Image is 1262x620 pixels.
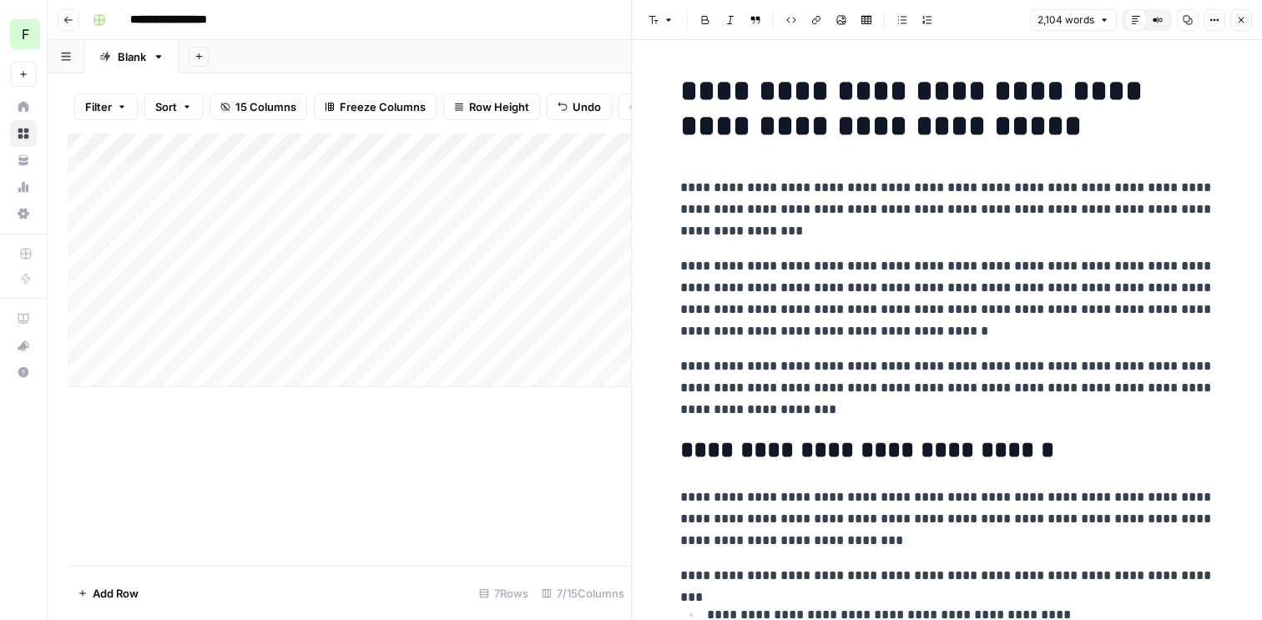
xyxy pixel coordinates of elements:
[209,93,307,120] button: 15 Columns
[74,93,138,120] button: Filter
[144,93,203,120] button: Sort
[10,120,37,147] a: Browse
[10,147,37,174] a: Your Data
[118,48,146,65] div: Blank
[1037,13,1094,28] span: 2,104 words
[68,580,149,607] button: Add Row
[22,24,29,44] span: F
[10,332,37,359] button: What's new?
[547,93,612,120] button: Undo
[155,98,177,115] span: Sort
[10,305,37,332] a: AirOps Academy
[535,580,631,607] div: 7/15 Columns
[1030,9,1117,31] button: 2,104 words
[10,174,37,200] a: Usage
[93,585,139,602] span: Add Row
[85,98,112,115] span: Filter
[10,13,37,55] button: Workspace: Frontcourt
[443,93,540,120] button: Row Height
[469,98,529,115] span: Row Height
[340,98,426,115] span: Freeze Columns
[573,98,601,115] span: Undo
[10,359,37,386] button: Help + Support
[235,98,296,115] span: 15 Columns
[10,200,37,227] a: Settings
[472,580,535,607] div: 7 Rows
[314,93,437,120] button: Freeze Columns
[85,40,179,73] a: Blank
[10,93,37,120] a: Home
[11,333,36,358] div: What's new?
